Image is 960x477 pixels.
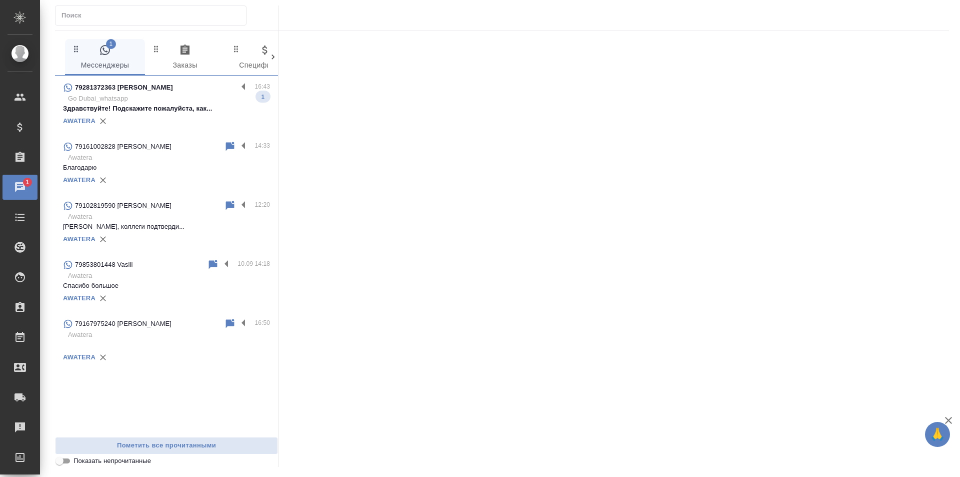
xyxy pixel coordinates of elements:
[224,318,236,330] div: Пометить непрочитанным
[151,44,219,72] span: Заказы
[95,291,110,306] button: Удалить привязку
[63,235,95,243] a: AWATERA
[63,222,270,232] p: [PERSON_NAME], коллеги подтверди...
[254,318,270,328] p: 16:50
[61,9,246,23] input: Поиск
[63,163,270,173] p: Благодарю
[106,39,116,49] span: 1
[151,44,161,54] svg: Зажми и перетащи, чтобы поменять порядок вкладок
[255,92,270,102] span: 1
[254,141,270,151] p: 14:33
[55,76,278,135] div: 79281372363 [PERSON_NAME]16:43Go Dubai_whatsappЗдравствуйте! Подскажите пожалуйста, как...1AWATERA
[55,194,278,253] div: 79102819590 [PERSON_NAME]12:20Awatera[PERSON_NAME], коллеги подтверди...AWATERA
[95,232,110,247] button: Удалить привязку
[63,294,95,302] a: AWATERA
[19,177,35,187] span: 1
[71,44,81,54] svg: Зажми и перетащи, чтобы поменять порядок вкладок
[231,44,241,54] svg: Зажми и перетащи, чтобы поменять порядок вкладок
[68,330,270,340] p: Awatera
[237,259,270,269] p: 10.09 14:18
[55,437,278,454] button: Пометить все прочитанными
[925,422,950,447] button: 🙏
[55,253,278,312] div: 79853801448 Vasili10.09 14:18AwateraСпасибо большоеAWATERA
[60,440,272,451] span: Пометить все прочитанными
[929,424,946,445] span: 🙏
[75,201,171,211] p: 79102819590 [PERSON_NAME]
[254,82,270,92] p: 16:43
[63,353,95,361] a: AWATERA
[254,200,270,210] p: 12:20
[68,94,270,104] p: Go Dubai_whatsapp
[68,212,270,222] p: Awatera
[63,281,270,291] p: Спасибо большое
[2,175,37,200] a: 1
[75,142,171,152] p: 79161002828 [PERSON_NAME]
[63,104,270,114] p: Здравствуйте! Подскажите пожалуйста, как...
[55,312,278,371] div: 79167975240 [PERSON_NAME]16:50AwateraAWATERA
[95,114,110,129] button: Удалить привязку
[224,200,236,212] div: Пометить непрочитанным
[231,44,299,72] span: Спецификации
[207,259,219,271] div: Пометить непрочитанным
[71,44,139,72] span: Мессенджеры
[95,173,110,188] button: Удалить привязку
[224,141,236,153] div: Пометить непрочитанным
[75,319,171,329] p: 79167975240 [PERSON_NAME]
[68,271,270,281] p: Awatera
[63,117,95,125] a: AWATERA
[75,83,173,93] p: 79281372363 [PERSON_NAME]
[63,176,95,184] a: AWATERA
[95,350,110,365] button: Удалить привязку
[73,456,151,466] span: Показать непрочитанные
[68,153,270,163] p: Awatera
[55,135,278,194] div: 79161002828 [PERSON_NAME]14:33AwateraБлагодарюAWATERA
[75,260,132,270] p: 79853801448 Vasili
